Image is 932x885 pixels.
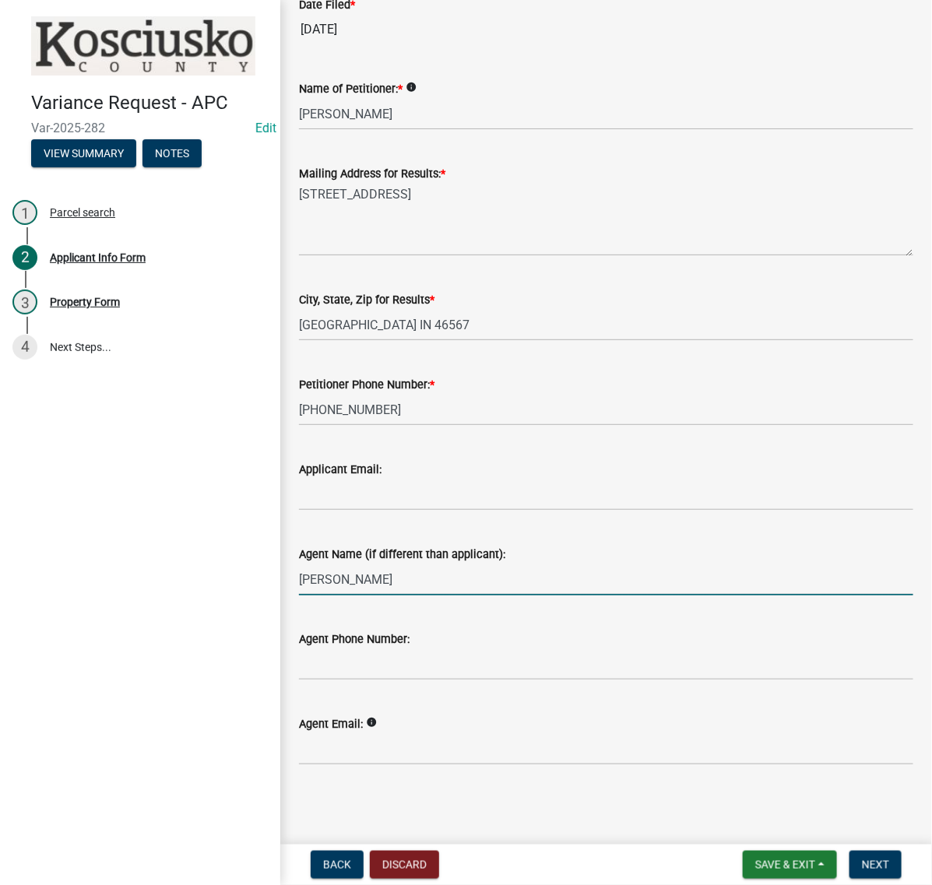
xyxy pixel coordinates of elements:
label: City, State, Zip for Results [299,295,434,306]
button: Save & Exit [743,851,837,879]
span: Var-2025-282 [31,121,249,135]
label: Agent Name (if different than applicant): [299,550,505,560]
div: Parcel search [50,207,115,218]
label: Applicant Email: [299,465,382,476]
button: Discard [370,851,439,879]
wm-modal-confirm: Notes [142,148,202,160]
a: Edit [255,121,276,135]
span: Back [323,859,351,871]
button: Next [849,851,902,879]
div: 1 [12,200,37,225]
h4: Variance Request - APC [31,92,268,114]
div: 2 [12,245,37,270]
button: Notes [142,139,202,167]
i: info [406,82,417,93]
button: Back [311,851,364,879]
i: info [366,717,377,728]
img: Kosciusko County, Indiana [31,16,255,76]
div: 4 [12,335,37,360]
label: Agent Phone Number: [299,634,410,645]
wm-modal-confirm: Summary [31,148,136,160]
label: Mailing Address for Results: [299,169,445,180]
div: 3 [12,290,37,314]
span: Next [862,859,889,871]
div: Property Form [50,297,120,307]
label: Petitioner Phone Number: [299,380,434,391]
label: Name of Petitioner: [299,84,403,95]
button: View Summary [31,139,136,167]
wm-modal-confirm: Edit Application Number [255,121,276,135]
label: Agent Email: [299,719,363,730]
span: Save & Exit [755,859,815,871]
div: Applicant Info Form [50,252,146,263]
